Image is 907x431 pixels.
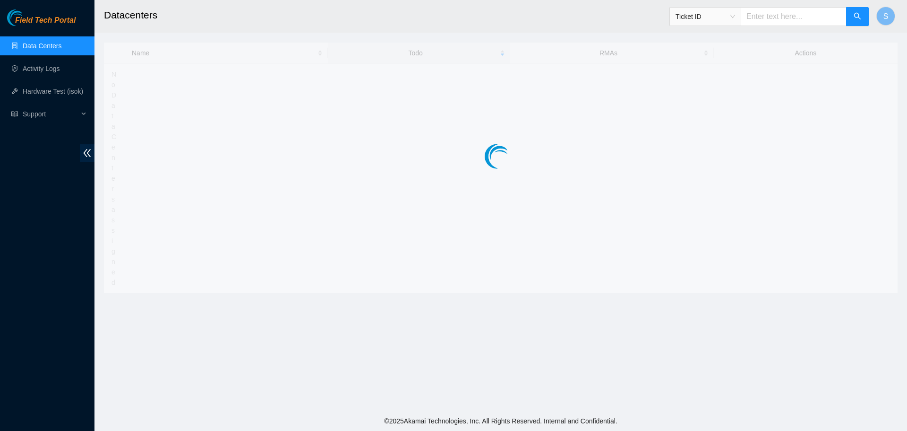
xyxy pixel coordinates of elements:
[94,411,907,431] footer: © 2025 Akamai Technologies, Inc. All Rights Reserved. Internal and Confidential.
[11,111,18,117] span: read
[676,9,735,24] span: Ticket ID
[23,65,60,72] a: Activity Logs
[23,105,78,123] span: Support
[15,16,76,25] span: Field Tech Portal
[741,7,847,26] input: Enter text here...
[23,42,61,50] a: Data Centers
[23,88,83,95] a: Hardware Test (isok)
[80,144,94,162] span: double-left
[846,7,869,26] button: search
[7,9,48,26] img: Akamai Technologies
[854,12,861,21] span: search
[883,10,889,22] span: S
[7,17,76,29] a: Akamai TechnologiesField Tech Portal
[876,7,895,26] button: S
